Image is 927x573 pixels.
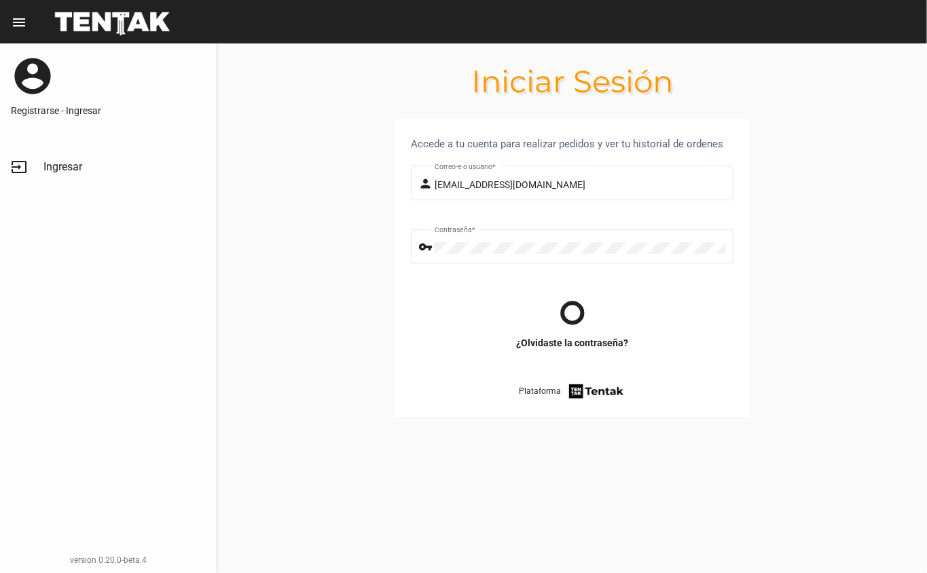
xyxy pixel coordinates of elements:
span: Plataforma [519,384,561,398]
a: Registrarse - Ingresar [11,104,206,117]
mat-icon: account_circle [11,54,54,98]
img: tentak-firm.png [567,382,625,401]
mat-icon: person [418,176,435,192]
mat-icon: vpn_key [418,239,435,255]
mat-icon: input [11,159,27,175]
div: Accede a tu cuenta para realizar pedidos y ver tu historial de ordenes [411,136,733,152]
h1: Iniciar Sesión [217,71,927,92]
a: Plataforma [519,382,625,401]
mat-icon: menu [11,14,27,31]
a: ¿Olvidaste la contraseña? [516,336,628,350]
span: Ingresar [43,160,82,174]
div: version 0.20.0-beta.4 [11,553,206,567]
